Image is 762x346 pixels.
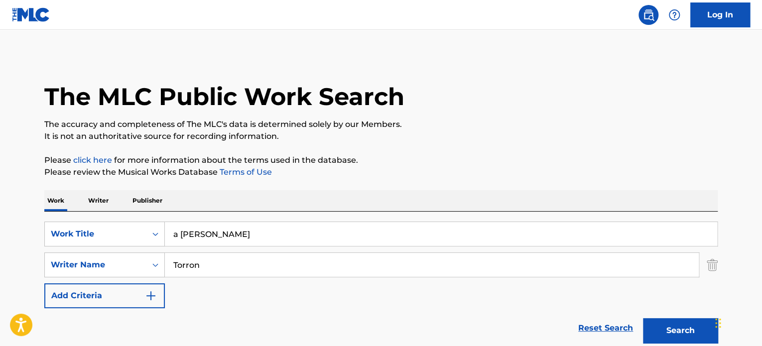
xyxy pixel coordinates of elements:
a: Terms of Use [218,167,272,177]
button: Search [643,318,718,343]
img: search [642,9,654,21]
div: Writer Name [51,259,140,271]
p: The accuracy and completeness of The MLC's data is determined solely by our Members. [44,118,718,130]
div: Drag [715,308,721,338]
p: Writer [85,190,112,211]
a: Reset Search [573,317,638,339]
a: Log In [690,2,750,27]
p: Please review the Musical Works Database [44,166,718,178]
img: help [668,9,680,21]
button: Add Criteria [44,283,165,308]
iframe: Chat Widget [712,298,762,346]
img: MLC Logo [12,7,50,22]
img: Delete Criterion [707,252,718,277]
a: click here [73,155,112,165]
div: Help [664,5,684,25]
img: 9d2ae6d4665cec9f34b9.svg [145,290,157,302]
p: Please for more information about the terms used in the database. [44,154,718,166]
p: It is not an authoritative source for recording information. [44,130,718,142]
p: Work [44,190,67,211]
a: Public Search [638,5,658,25]
p: Publisher [129,190,165,211]
h1: The MLC Public Work Search [44,82,404,112]
div: Work Title [51,228,140,240]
